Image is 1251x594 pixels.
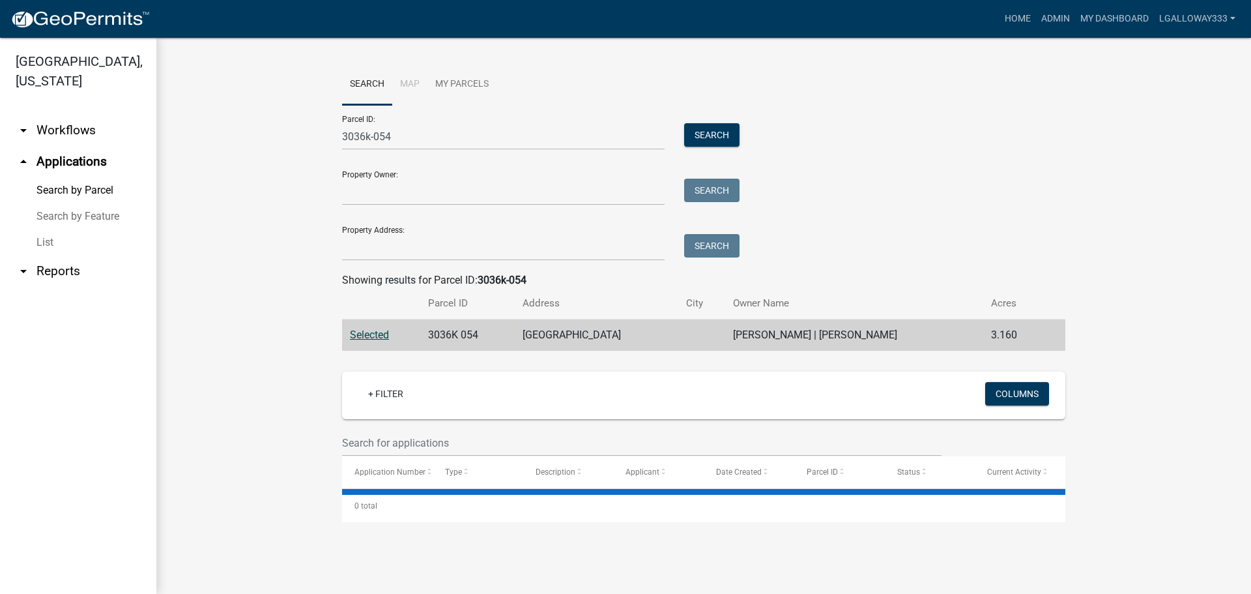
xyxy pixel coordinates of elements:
span: Description [536,468,575,477]
a: My Dashboard [1075,7,1154,31]
a: Selected [350,329,389,341]
a: My Parcels [427,64,496,106]
td: [GEOGRAPHIC_DATA] [515,319,678,351]
button: Columns [985,382,1049,406]
a: + Filter [358,382,414,406]
span: Date Created [716,468,762,477]
th: Address [515,288,678,319]
i: arrow_drop_up [16,154,31,170]
span: Current Activity [987,468,1041,477]
a: Home [999,7,1036,31]
div: 0 total [342,490,1065,522]
td: [PERSON_NAME] | [PERSON_NAME] [725,319,983,351]
th: Acres [983,288,1043,319]
input: Search for applications [342,430,942,456]
datatable-header-cell: Parcel ID [794,456,885,488]
span: Applicant [625,468,659,477]
datatable-header-cell: Description [523,456,614,488]
a: Search [342,64,392,106]
button: Search [684,234,740,258]
button: Search [684,179,740,202]
th: Owner Name [725,288,983,319]
span: Type [445,468,462,477]
datatable-header-cell: Date Created [704,456,794,488]
th: City [678,288,725,319]
datatable-header-cell: Current Activity [975,456,1065,488]
th: Parcel ID [420,288,515,319]
span: Status [897,468,920,477]
button: Search [684,123,740,147]
datatable-header-cell: Type [433,456,523,488]
datatable-header-cell: Status [885,456,975,488]
div: Showing results for Parcel ID: [342,273,1065,288]
datatable-header-cell: Applicant [613,456,704,488]
i: arrow_drop_down [16,123,31,138]
span: Application Number [354,468,425,477]
a: lgalloway333 [1154,7,1241,31]
td: 3036K 054 [420,319,515,351]
td: 3.160 [983,319,1043,351]
i: arrow_drop_down [16,263,31,279]
datatable-header-cell: Application Number [342,456,433,488]
a: Admin [1036,7,1075,31]
span: Parcel ID [807,468,838,477]
strong: 3036k-054 [478,274,526,286]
